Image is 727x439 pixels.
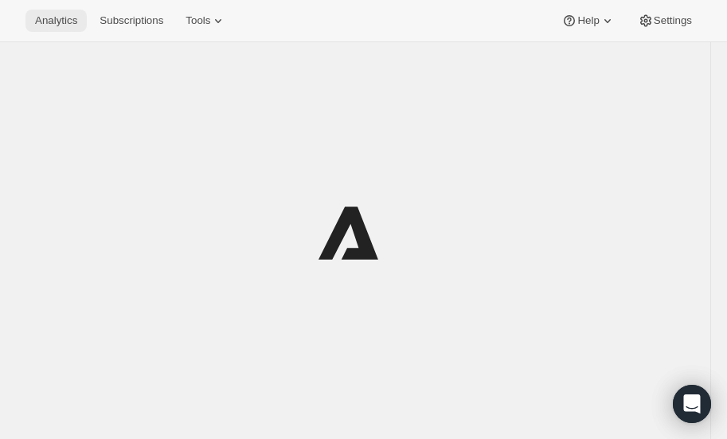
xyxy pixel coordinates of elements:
[577,14,599,27] span: Help
[100,14,163,27] span: Subscriptions
[35,14,77,27] span: Analytics
[552,10,624,32] button: Help
[186,14,210,27] span: Tools
[90,10,173,32] button: Subscriptions
[176,10,236,32] button: Tools
[673,385,711,423] div: Open Intercom Messenger
[654,14,692,27] span: Settings
[628,10,702,32] button: Settings
[25,10,87,32] button: Analytics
